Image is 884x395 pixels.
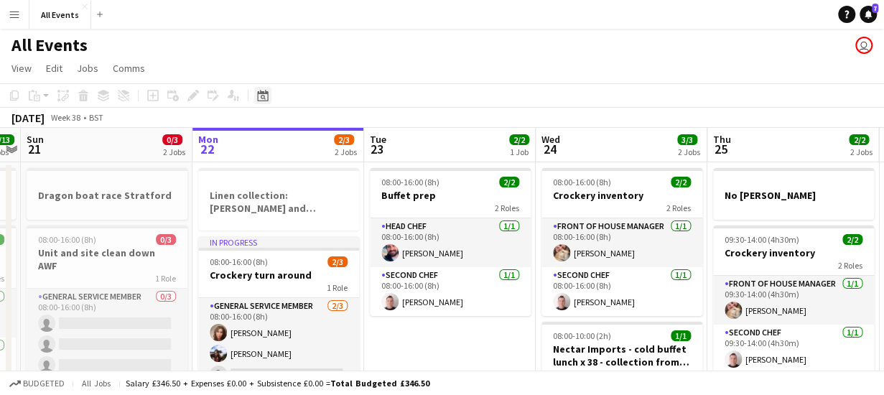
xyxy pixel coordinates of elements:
a: View [6,59,37,78]
span: 2 Roles [495,203,519,213]
div: Salary £346.50 + Expenses £0.00 + Subsistence £0.00 = [126,378,429,389]
h3: Nectar Imports - cold buffet lunch x 38 - collection from unit 10am [541,343,702,368]
h3: Buffet prep [370,189,531,202]
span: View [11,62,32,75]
span: 2/3 [334,134,354,145]
span: 22 [196,141,218,157]
h3: Crockery inventory [541,189,702,202]
app-card-role: Head Chef1/108:00-16:00 (8h)[PERSON_NAME] [370,218,531,267]
span: 24 [539,141,560,157]
div: In progress [198,236,359,248]
span: 2 Roles [666,203,691,213]
app-job-card: 09:30-14:00 (4h30m)2/2Crockery inventory2 RolesFront of House Manager1/109:30-14:00 (4h30m)[PERSO... [713,226,874,373]
app-job-card: 08:00-16:00 (8h)2/2Crockery inventory2 RolesFront of House Manager1/108:00-16:00 (8h)[PERSON_NAME... [541,168,702,316]
h3: Dragon boat race Stratford [27,189,187,202]
span: All jobs [79,378,113,389]
app-job-card: Dragon boat race Stratford [27,168,187,220]
a: Comms [107,59,151,78]
span: 2/3 [327,256,348,267]
span: 3/3 [677,134,697,145]
span: Mon [198,133,218,146]
h3: Unit and site clean down AWF [27,246,187,272]
a: Edit [40,59,68,78]
span: 7 [872,4,878,13]
app-card-role: Second Chef1/109:30-14:00 (4h30m)[PERSON_NAME] [713,325,874,373]
div: 2 Jobs [335,147,357,157]
span: 2 Roles [838,260,862,271]
span: Jobs [77,62,98,75]
a: Jobs [71,59,104,78]
span: 1 Role [327,282,348,293]
div: 1 Job [510,147,529,157]
h1: All Events [11,34,88,56]
span: Budgeted [23,378,65,389]
span: Edit [46,62,62,75]
app-card-role: Second Chef1/108:00-16:00 (8h)[PERSON_NAME] [541,267,702,316]
span: Sun [27,133,44,146]
app-card-role: Second Chef1/108:00-16:00 (8h)[PERSON_NAME] [370,267,531,316]
div: 2 Jobs [163,147,185,157]
span: Total Budgeted £346.50 [330,378,429,389]
div: [DATE] [11,111,45,125]
app-card-role: Front of House Manager1/108:00-16:00 (8h)[PERSON_NAME] [541,218,702,267]
h3: Crockery inventory [713,246,874,259]
span: 2/2 [842,234,862,245]
span: 21 [24,141,44,157]
app-job-card: In progress08:00-16:00 (8h)2/3Crockery turn around1 RoleGeneral service member2/308:00-16:00 (8h)... [198,236,359,389]
h3: Linen collection: [PERSON_NAME] and [PERSON_NAME] [198,189,359,215]
span: Comms [113,62,145,75]
span: 09:30-14:00 (4h30m) [725,234,799,245]
span: Wed [541,133,560,146]
app-card-role: Front of House Manager1/109:30-14:00 (4h30m)[PERSON_NAME] [713,276,874,325]
span: 08:00-16:00 (8h) [381,177,439,187]
span: 08:00-10:00 (2h) [553,330,611,341]
app-job-card: No [PERSON_NAME] [713,168,874,220]
button: All Events [29,1,91,29]
h3: Crockery turn around [198,269,359,282]
app-user-avatar: Lucy Hinks [855,37,873,54]
span: 2/2 [499,177,519,187]
span: 0/3 [156,234,176,245]
span: 0/3 [162,134,182,145]
h3: No [PERSON_NAME] [713,189,874,202]
app-job-card: Linen collection: [PERSON_NAME] and [PERSON_NAME] [198,168,359,231]
app-job-card: 08:00-16:00 (8h)0/3Unit and site clean down AWF1 RoleGeneral service member0/308:00-16:00 (8h) [27,226,187,379]
span: 2/2 [671,177,691,187]
app-job-card: 08:00-16:00 (8h)2/2Buffet prep2 RolesHead Chef1/108:00-16:00 (8h)[PERSON_NAME]Second Chef1/108:00... [370,168,531,316]
span: Week 38 [47,112,83,123]
app-card-role: General service member2/308:00-16:00 (8h)[PERSON_NAME][PERSON_NAME] [198,298,359,389]
div: 2 Jobs [850,147,872,157]
span: 23 [368,141,386,157]
span: 25 [711,141,731,157]
button: Budgeted [7,376,67,391]
span: Tue [370,133,386,146]
span: 2/2 [509,134,529,145]
span: 08:00-16:00 (8h) [210,256,268,267]
span: 1 Role [670,369,691,380]
span: Thu [713,133,731,146]
span: 08:00-16:00 (8h) [38,234,96,245]
span: 1/1 [671,330,691,341]
a: 7 [860,6,877,23]
div: BST [89,112,103,123]
div: 2 Jobs [678,147,700,157]
span: 2/2 [849,134,869,145]
span: 1 Role [155,273,176,284]
span: 08:00-16:00 (8h) [553,177,611,187]
app-card-role: General service member0/308:00-16:00 (8h) [27,289,187,379]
